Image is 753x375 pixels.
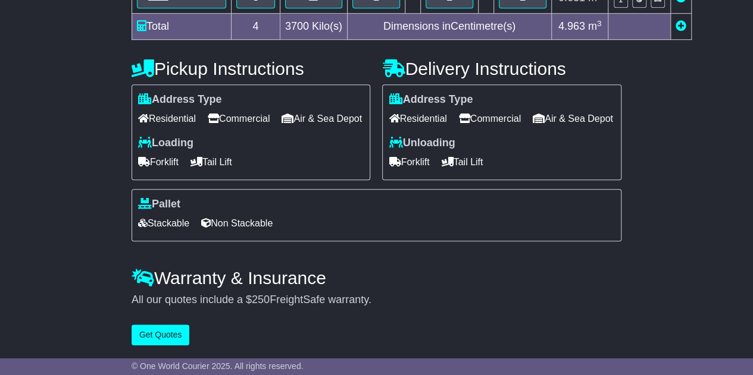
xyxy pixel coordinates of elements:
[441,153,483,171] span: Tail Lift
[201,214,273,232] span: Non Stackable
[138,137,193,150] label: Loading
[389,93,473,106] label: Address Type
[389,137,455,150] label: Unloading
[382,59,621,78] h4: Delivery Instructions
[132,14,231,40] td: Total
[459,109,521,128] span: Commercial
[280,14,347,40] td: Kilo(s)
[138,109,196,128] span: Residential
[347,14,551,40] td: Dimensions in Centimetre(s)
[597,19,602,28] sup: 3
[132,294,621,307] div: All our quotes include a $ FreightSafe warranty.
[132,59,371,78] h4: Pickup Instructions
[676,20,686,32] a: Add new item
[132,324,190,345] button: Get Quotes
[132,268,621,288] h4: Warranty & Insurance
[282,109,362,128] span: Air & Sea Depot
[588,20,602,32] span: m
[138,153,179,171] span: Forklift
[558,20,585,32] span: 4.963
[389,109,446,128] span: Residential
[190,153,232,171] span: Tail Lift
[252,294,270,305] span: 250
[138,93,222,106] label: Address Type
[138,214,189,232] span: Stackable
[138,198,180,211] label: Pallet
[231,14,280,40] td: 4
[285,20,309,32] span: 3700
[533,109,613,128] span: Air & Sea Depot
[389,153,429,171] span: Forklift
[208,109,270,128] span: Commercial
[132,361,304,371] span: © One World Courier 2025. All rights reserved.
